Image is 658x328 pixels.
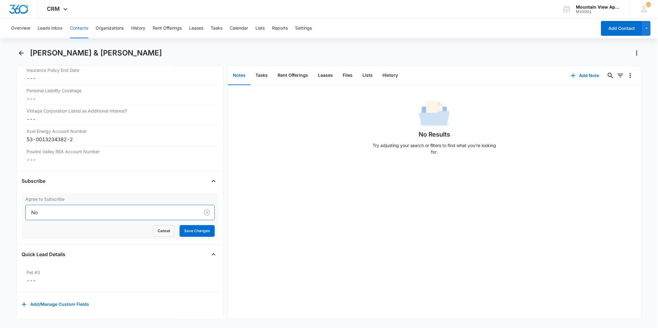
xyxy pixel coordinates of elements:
[27,115,213,123] dd: ---
[22,177,45,185] h4: Subscribe
[378,66,403,85] button: History
[27,128,213,134] label: Xcel Energy Account Number
[209,176,218,186] button: Close
[625,71,635,80] button: Overflow Menu
[27,269,213,276] label: Pet #3
[22,125,218,146] div: Xcel Energy Account Number53-0013234382-2
[22,304,89,309] a: Add/Manage Custom Fields
[27,67,213,73] label: Insurance Policy End Date
[606,71,615,80] button: Search...
[22,85,218,105] div: Personal Liability Coverage---
[27,87,213,94] label: Personal Liability Coverage
[295,18,312,38] button: Settings
[70,18,88,38] button: Contacts
[338,66,358,85] button: Files
[370,142,499,155] p: Try adjusting your search or filters to find what you’re looking for.
[30,48,162,58] h1: [PERSON_NAME] & [PERSON_NAME]
[27,148,213,155] label: Poudre Valley REA Account Number
[22,64,218,85] div: Insurance Policy End Date---
[22,105,218,125] div: Vintage Corporation Listed as Additional Interest?---
[228,66,250,85] button: Notes
[601,21,643,36] button: Add Contact
[250,66,273,85] button: Tasks
[202,207,212,217] button: Clear
[22,146,218,166] div: Poudre Valley REA Account Number---
[211,18,222,38] button: Tasks
[25,196,214,202] label: Agree to Subscribe
[180,225,215,237] button: Save Changes
[272,18,288,38] button: Reports
[27,277,213,284] dd: ---
[230,18,248,38] button: Calendar
[96,18,124,38] button: Organizations
[189,18,203,38] button: Leases
[153,225,175,237] button: Cancel
[255,18,265,38] button: Lists
[273,66,313,85] button: Rent Offerings
[632,48,642,58] button: Actions
[131,18,145,38] button: History
[22,297,89,312] button: Add/Manage Custom Fields
[313,66,338,85] button: Leases
[576,5,621,10] div: account name
[27,75,213,82] dd: ---
[358,66,378,85] button: Lists
[565,68,606,83] button: Add Note
[646,2,651,7] span: 127
[209,249,218,259] button: Close
[153,18,182,38] button: Rent Offerings
[27,95,213,102] dd: ---
[16,48,26,58] button: Back
[419,99,450,130] img: No Data
[47,6,60,12] span: CRM
[646,2,651,7] div: notifications count
[27,136,213,143] div: 53-0013234382-2
[615,71,625,80] button: Filters
[27,156,213,163] dd: ---
[27,108,213,114] label: Vintage Corporation Listed as Additional Interest?
[11,18,30,38] button: Overview
[22,251,65,258] h4: Quick Lead Details
[576,10,621,14] div: account id
[419,130,450,139] h1: No Results
[22,267,218,287] div: Pet #3---
[38,18,63,38] button: Leads Inbox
